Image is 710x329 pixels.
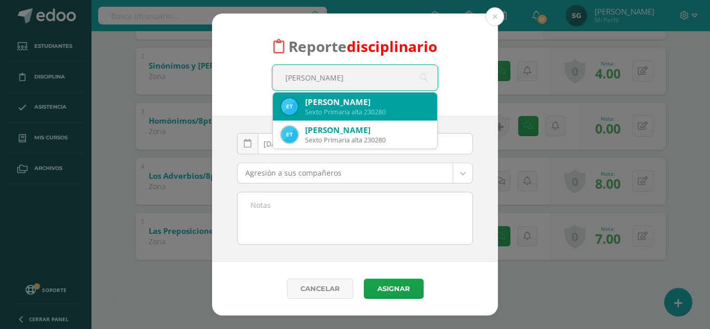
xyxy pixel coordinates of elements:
[364,279,424,299] button: Asignar
[272,65,438,90] input: Busca un estudiante aquí...
[305,136,429,144] div: Sexto Primaria alta 230280
[305,125,429,136] div: [PERSON_NAME]
[347,36,437,56] font: disciplinario
[245,163,445,183] span: Agresión a sus compañeros
[305,97,429,108] div: [PERSON_NAME]
[238,163,472,183] a: Agresión a sus compañeros
[485,7,504,26] button: Close (Esc)
[287,279,353,299] a: Cancelar
[281,98,298,115] img: 77514b9a5352def39f5ff819aefcb17e.png
[281,126,298,143] img: 77514b9a5352def39f5ff819aefcb17e.png
[305,108,429,116] div: Sexto Primaria alta 230280
[288,36,437,56] span: Reporte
